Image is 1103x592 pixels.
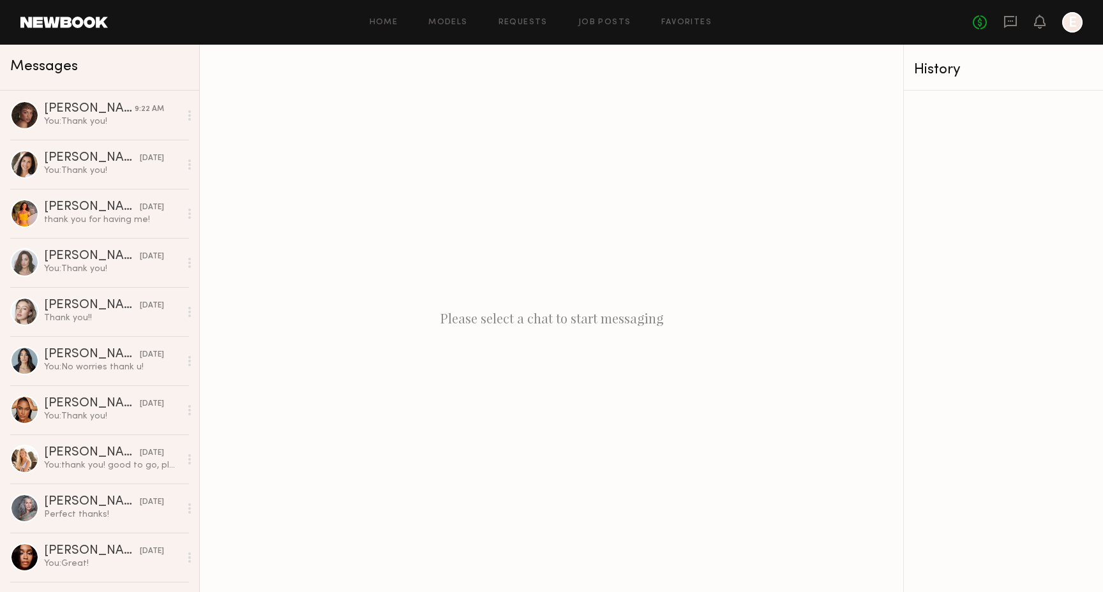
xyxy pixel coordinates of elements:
div: [DATE] [140,545,164,558]
div: [DATE] [140,202,164,214]
a: E [1062,12,1083,33]
a: Models [428,18,467,27]
div: [DATE] [140,398,164,410]
div: You: Great! [44,558,180,570]
div: Thank you!! [44,312,180,324]
span: Messages [10,59,78,74]
a: Job Posts [578,18,631,27]
div: [DATE] [140,447,164,459]
div: You: thank you! good to go, please mark on your side so I can approve :) [44,459,180,471]
div: History [914,63,1093,77]
div: [DATE] [140,152,164,165]
div: [DATE] [140,300,164,312]
a: Requests [499,18,548,27]
div: Perfect thanks! [44,508,180,521]
div: Please select a chat to start messaging [200,45,903,592]
div: You: Thank you! [44,115,180,128]
div: [PERSON_NAME] [44,250,140,263]
div: [PERSON_NAME] [44,348,140,361]
div: You: No worries thank u! [44,361,180,373]
div: 9:22 AM [135,103,164,115]
div: [DATE] [140,349,164,361]
div: [PERSON_NAME] [44,299,140,312]
div: thank you for having me! [44,214,180,226]
div: You: Thank you! [44,165,180,177]
div: [PERSON_NAME] [44,152,140,165]
div: You: Thank you! [44,263,180,275]
a: Home [370,18,398,27]
div: [DATE] [140,496,164,508]
div: [PERSON_NAME] [44,496,140,508]
div: You: Thank you! [44,410,180,422]
div: [DATE] [140,251,164,263]
div: [PERSON_NAME] [44,447,140,459]
div: [PERSON_NAME] [44,201,140,214]
div: [PERSON_NAME] [44,397,140,410]
a: Favorites [661,18,712,27]
div: [PERSON_NAME] [44,545,140,558]
div: [PERSON_NAME] [44,103,135,115]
